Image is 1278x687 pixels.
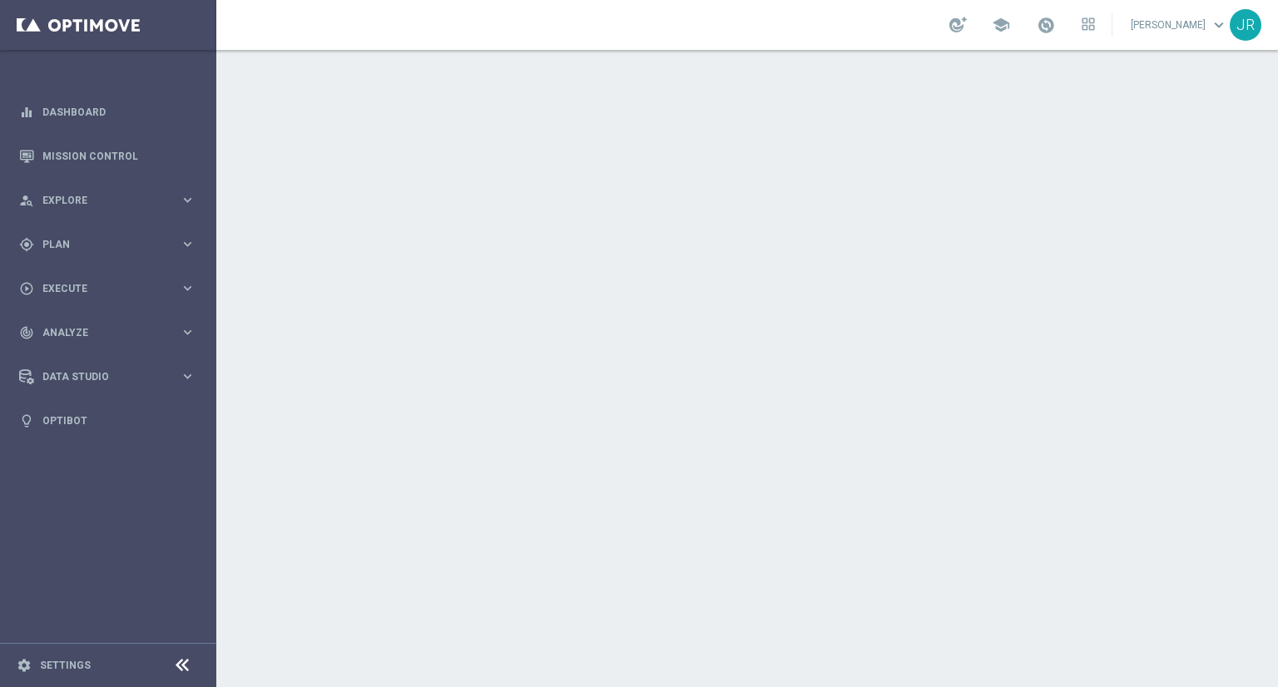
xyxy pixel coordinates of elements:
[19,281,180,296] div: Execute
[19,105,34,120] i: equalizer
[180,324,196,340] i: keyboard_arrow_right
[1210,16,1228,34] span: keyboard_arrow_down
[40,660,91,670] a: Settings
[19,281,34,296] i: play_circle_outline
[42,398,196,442] a: Optibot
[19,193,34,208] i: person_search
[42,90,196,134] a: Dashboard
[18,238,196,251] button: gps_fixed Plan keyboard_arrow_right
[18,282,196,295] button: play_circle_outline Execute keyboard_arrow_right
[19,134,196,178] div: Mission Control
[180,236,196,252] i: keyboard_arrow_right
[42,284,180,294] span: Execute
[18,326,196,339] button: track_changes Analyze keyboard_arrow_right
[180,368,196,384] i: keyboard_arrow_right
[19,237,180,252] div: Plan
[19,193,180,208] div: Explore
[18,194,196,207] button: person_search Explore keyboard_arrow_right
[17,658,32,673] i: settings
[180,192,196,208] i: keyboard_arrow_right
[1129,12,1230,37] a: [PERSON_NAME]keyboard_arrow_down
[42,372,180,382] span: Data Studio
[180,280,196,296] i: keyboard_arrow_right
[19,325,180,340] div: Analyze
[42,134,196,178] a: Mission Control
[19,90,196,134] div: Dashboard
[42,195,180,205] span: Explore
[1230,9,1261,41] div: JR
[992,16,1010,34] span: school
[19,237,34,252] i: gps_fixed
[19,413,34,428] i: lightbulb
[19,369,180,384] div: Data Studio
[18,370,196,383] button: Data Studio keyboard_arrow_right
[42,328,180,338] span: Analyze
[18,150,196,163] button: Mission Control
[18,106,196,119] button: equalizer Dashboard
[19,398,196,442] div: Optibot
[18,414,196,428] button: lightbulb Optibot
[19,325,34,340] i: track_changes
[42,240,180,250] span: Plan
